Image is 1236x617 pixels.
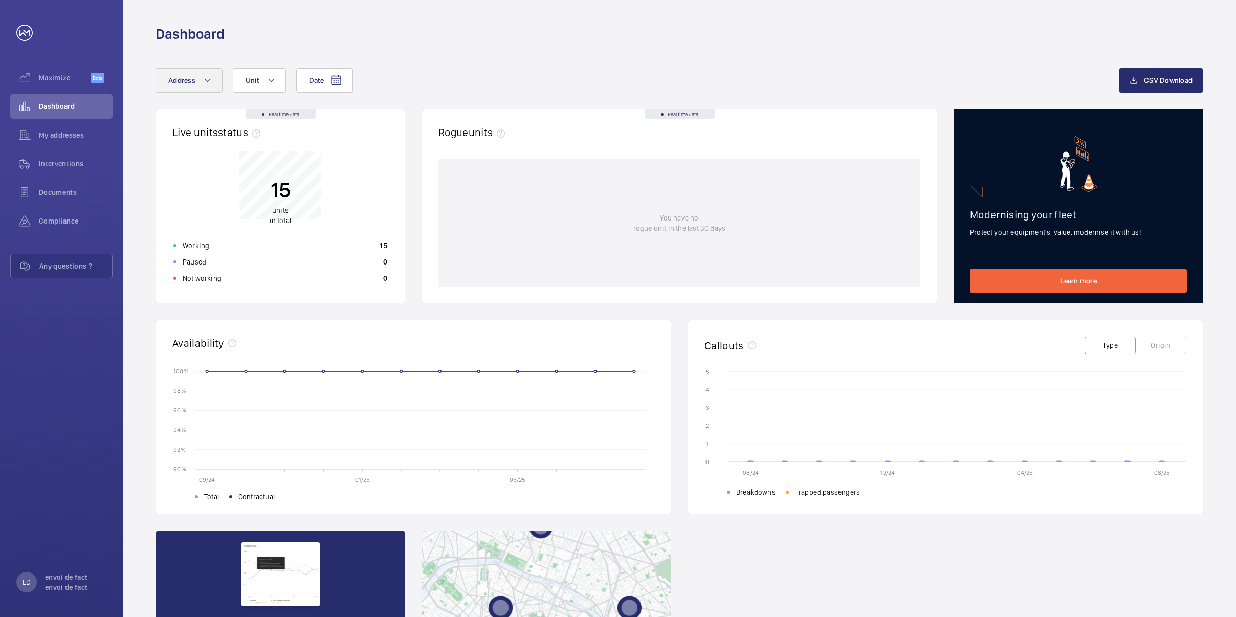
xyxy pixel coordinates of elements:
[168,76,195,84] span: Address
[39,187,113,197] span: Documents
[183,257,206,267] p: Paused
[173,426,186,433] text: 94 %
[1060,136,1097,192] img: marketing-card.svg
[296,68,353,93] button: Date
[246,76,259,84] span: Unit
[172,126,264,139] h2: Live units
[705,440,708,448] text: 1
[270,205,291,226] p: in total
[704,339,744,352] h2: Callouts
[1135,337,1186,354] button: Origin
[510,476,525,483] text: 05/25
[970,227,1187,237] p: Protect your equipment's value, modernise it with us!
[309,76,324,84] span: Date
[173,465,186,472] text: 90 %
[238,492,275,502] span: Contractual
[39,261,112,271] span: Any questions ?
[173,367,189,374] text: 100 %
[173,387,186,394] text: 98 %
[218,126,264,139] span: status
[272,206,289,214] span: units
[469,126,510,139] span: units
[39,130,113,140] span: My addresses
[39,159,113,169] span: Interventions
[1144,76,1193,84] span: CSV Download
[880,469,895,476] text: 12/24
[383,273,387,283] p: 0
[633,213,725,233] p: You have no rogue unit in the last 30 days
[1017,469,1033,476] text: 04/25
[156,25,225,43] h1: Dashboard
[795,487,860,497] span: Trapped passengers
[172,337,224,349] h2: Availability
[383,257,387,267] p: 0
[1119,68,1203,93] button: CSV Download
[645,109,715,119] div: Real time data
[156,68,223,93] button: Address
[23,577,31,587] p: ED
[705,422,709,429] text: 2
[438,126,509,139] h2: Rogue
[91,73,104,83] span: Beta
[183,273,222,283] p: Not working
[183,240,209,251] p: Working
[380,240,387,251] p: 15
[355,476,370,483] text: 01/25
[173,446,186,453] text: 92 %
[970,269,1187,293] a: Learn more
[705,458,709,466] text: 0
[705,368,709,376] text: 5
[1154,469,1170,476] text: 08/25
[39,101,113,112] span: Dashboard
[199,476,215,483] text: 09/24
[45,572,106,592] p: envoi de fact envoi de fact
[270,177,291,203] p: 15
[743,469,759,476] text: 08/24
[204,492,219,502] span: Total
[39,216,113,226] span: Compliance
[736,487,776,497] span: Breakdowns
[970,208,1187,221] h2: Modernising your fleet
[246,109,316,119] div: Real time data
[705,404,709,411] text: 3
[173,407,186,414] text: 96 %
[1085,337,1136,354] button: Type
[39,73,91,83] span: Maximize
[705,386,709,393] text: 4
[233,68,286,93] button: Unit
